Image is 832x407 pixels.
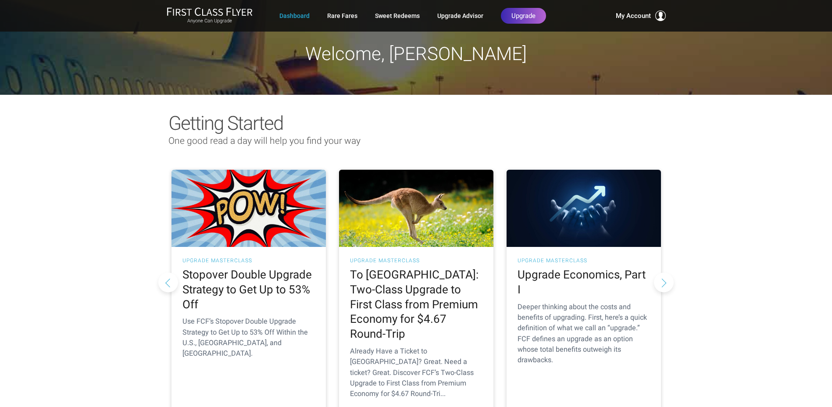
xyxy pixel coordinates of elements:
[518,258,650,263] h3: UPGRADE MASTERCLASS
[437,8,483,24] a: Upgrade Advisor
[158,272,178,292] button: Previous slide
[182,258,315,263] h3: UPGRADE MASTERCLASS
[168,112,283,135] span: Getting Started
[518,268,650,297] h2: Upgrade Economics, Part I
[182,268,315,312] h2: Stopover Double Upgrade Strategy to Get Up to 53% Off
[167,18,253,24] small: Anyone Can Upgrade
[168,136,361,146] span: One good read a day will help you find your way
[375,8,420,24] a: Sweet Redeems
[654,272,674,292] button: Next slide
[182,316,315,359] p: Use FCF’s Stopover Double Upgrade Strategy to Get Up to 53% Off Within the U.S., [GEOGRAPHIC_DATA...
[350,268,482,342] h2: To [GEOGRAPHIC_DATA]: Two-Class Upgrade to First Class from Premium Economy for $4.67 Round-Trip
[501,8,546,24] a: Upgrade
[616,11,651,21] span: My Account
[167,7,253,16] img: First Class Flyer
[279,8,310,24] a: Dashboard
[616,11,666,21] button: My Account
[350,346,482,399] p: Already Have a Ticket to [GEOGRAPHIC_DATA]? Great. Need a ticket? Great. Discover FCF’s Two-Class...
[167,7,253,25] a: First Class FlyerAnyone Can Upgrade
[305,43,527,64] span: Welcome, [PERSON_NAME]
[350,258,482,263] h3: UPGRADE MASTERCLASS
[327,8,357,24] a: Rare Fares
[518,302,650,366] p: Deeper thinking about the costs and benefits of upgrading. First, here’s a quick definition of wh...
